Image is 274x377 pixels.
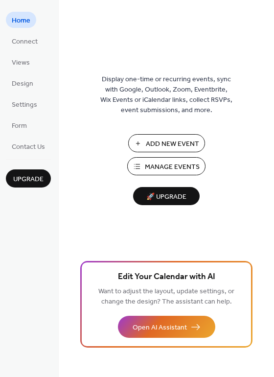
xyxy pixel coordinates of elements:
[100,74,232,116] span: Display one-time or recurring events, sync with Google, Outlook, Zoom, Eventbrite, Wix Events or ...
[12,121,27,131] span: Form
[12,79,33,89] span: Design
[6,96,43,112] a: Settings
[128,134,205,152] button: Add New Event
[6,12,36,28] a: Home
[6,138,51,154] a: Contact Us
[6,169,51,188] button: Upgrade
[6,117,33,133] a: Form
[127,157,205,175] button: Manage Events
[133,323,187,333] span: Open AI Assistant
[6,33,44,49] a: Connect
[145,162,200,172] span: Manage Events
[98,285,234,308] span: Want to adjust the layout, update settings, or change the design? The assistant can help.
[133,187,200,205] button: 🚀 Upgrade
[6,54,36,70] a: Views
[6,75,39,91] a: Design
[146,139,199,149] span: Add New Event
[12,100,37,110] span: Settings
[12,37,38,47] span: Connect
[12,58,30,68] span: Views
[139,190,194,204] span: 🚀 Upgrade
[118,270,215,284] span: Edit Your Calendar with AI
[13,174,44,185] span: Upgrade
[12,142,45,152] span: Contact Us
[12,16,30,26] span: Home
[118,316,215,338] button: Open AI Assistant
